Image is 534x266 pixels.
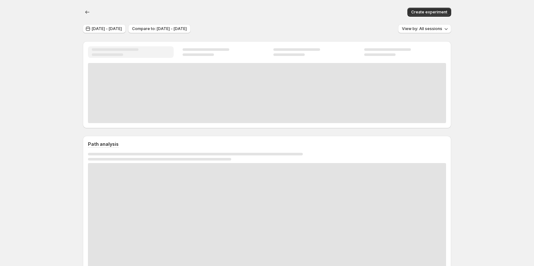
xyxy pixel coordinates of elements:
button: View by: All sessions [398,24,451,33]
span: [DATE] - [DATE] [92,26,122,31]
button: Compare to: [DATE] - [DATE] [128,24,191,33]
span: Compare to: [DATE] - [DATE] [132,26,187,31]
span: View by: All sessions [402,26,442,31]
h3: Path analysis [88,141,119,147]
button: Create experiment [407,8,451,17]
button: [DATE] - [DATE] [83,24,126,33]
span: Create experiment [411,10,447,15]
